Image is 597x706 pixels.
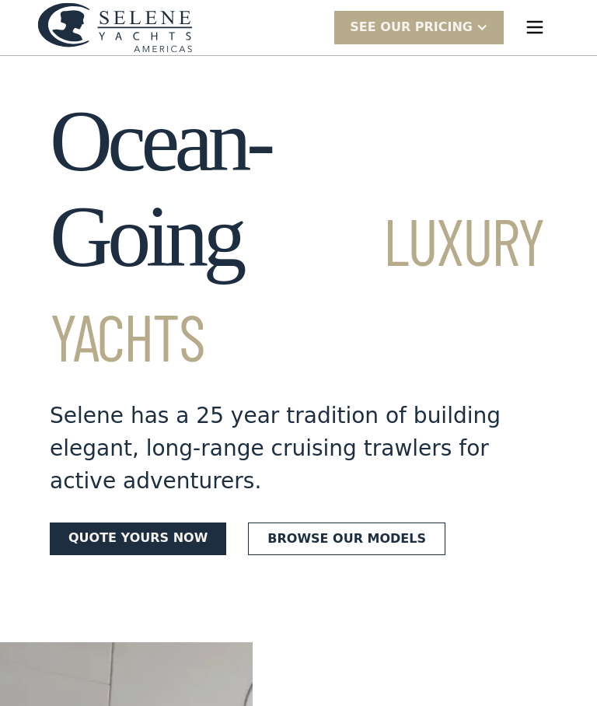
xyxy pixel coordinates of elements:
a: home [37,2,193,53]
div: SEE Our Pricing [334,11,504,44]
a: Browse our models [248,523,445,555]
div: Selene has a 25 year tradition of building elegant, long-range cruising trawlers for active adven... [50,400,547,498]
img: logo [37,2,193,53]
div: SEE Our Pricing [350,18,473,37]
span: Luxury Yachts [50,201,543,375]
a: Quote yours now [50,523,226,555]
div: menu [510,2,560,52]
h1: Ocean-Going [50,93,547,381]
